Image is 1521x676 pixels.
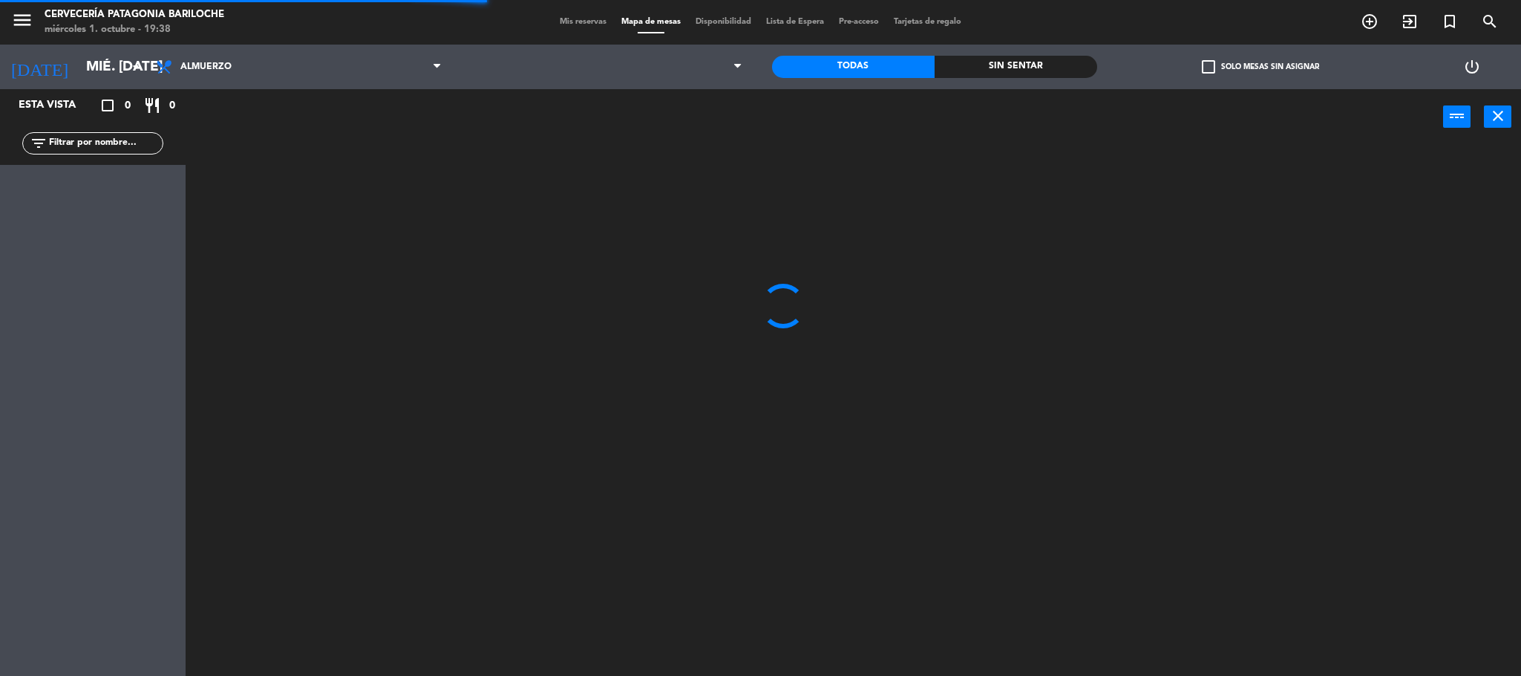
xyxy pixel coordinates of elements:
[99,97,117,114] i: crop_square
[143,97,161,114] i: restaurant
[1441,13,1459,30] i: turned_in_not
[772,56,935,78] div: Todas
[45,7,224,22] div: Cervecería Patagonia Bariloche
[886,18,969,26] span: Tarjetas de regalo
[11,9,33,36] button: menu
[1202,60,1319,74] label: Solo mesas sin asignar
[831,18,886,26] span: Pre-acceso
[30,134,48,152] i: filter_list
[552,18,614,26] span: Mis reservas
[1202,60,1215,74] span: check_box_outline_blank
[935,56,1097,78] div: Sin sentar
[45,22,224,37] div: miércoles 1. octubre - 19:38
[1401,13,1419,30] i: exit_to_app
[1443,105,1471,128] button: power_input
[180,62,232,72] span: Almuerzo
[1361,13,1378,30] i: add_circle_outline
[11,9,33,31] i: menu
[127,58,145,76] i: arrow_drop_down
[1489,107,1507,125] i: close
[1448,107,1466,125] i: power_input
[169,97,175,114] span: 0
[614,18,688,26] span: Mapa de mesas
[48,135,163,152] input: Filtrar por nombre...
[688,18,759,26] span: Disponibilidad
[1481,13,1499,30] i: search
[125,97,131,114] span: 0
[1463,58,1481,76] i: power_settings_new
[7,97,107,114] div: Esta vista
[759,18,831,26] span: Lista de Espera
[1484,105,1511,128] button: close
